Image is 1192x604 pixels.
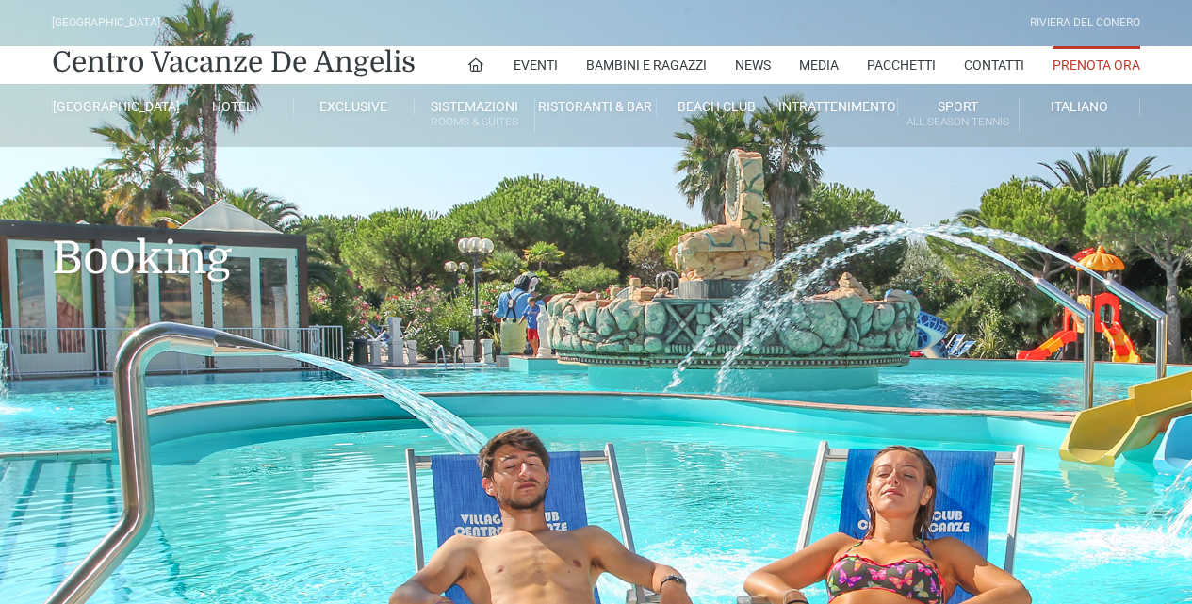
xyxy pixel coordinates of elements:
[898,98,1019,133] a: SportAll Season Tennis
[867,46,936,84] a: Pacchetti
[52,43,416,81] a: Centro Vacanze De Angelis
[1051,99,1108,114] span: Italiano
[1030,14,1140,32] div: Riviera Del Conero
[415,113,534,131] small: Rooms & Suites
[799,46,839,84] a: Media
[514,46,558,84] a: Eventi
[964,46,1024,84] a: Contatti
[415,98,535,133] a: SistemazioniRooms & Suites
[52,14,160,32] div: [GEOGRAPHIC_DATA]
[1020,98,1140,115] a: Italiano
[52,147,1140,313] h1: Booking
[52,98,172,115] a: [GEOGRAPHIC_DATA]
[898,113,1018,131] small: All Season Tennis
[1053,46,1140,84] a: Prenota Ora
[535,98,656,115] a: Ristoranti & Bar
[735,46,771,84] a: News
[657,98,777,115] a: Beach Club
[294,98,415,115] a: Exclusive
[586,46,707,84] a: Bambini e Ragazzi
[172,98,293,115] a: Hotel
[777,98,898,115] a: Intrattenimento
